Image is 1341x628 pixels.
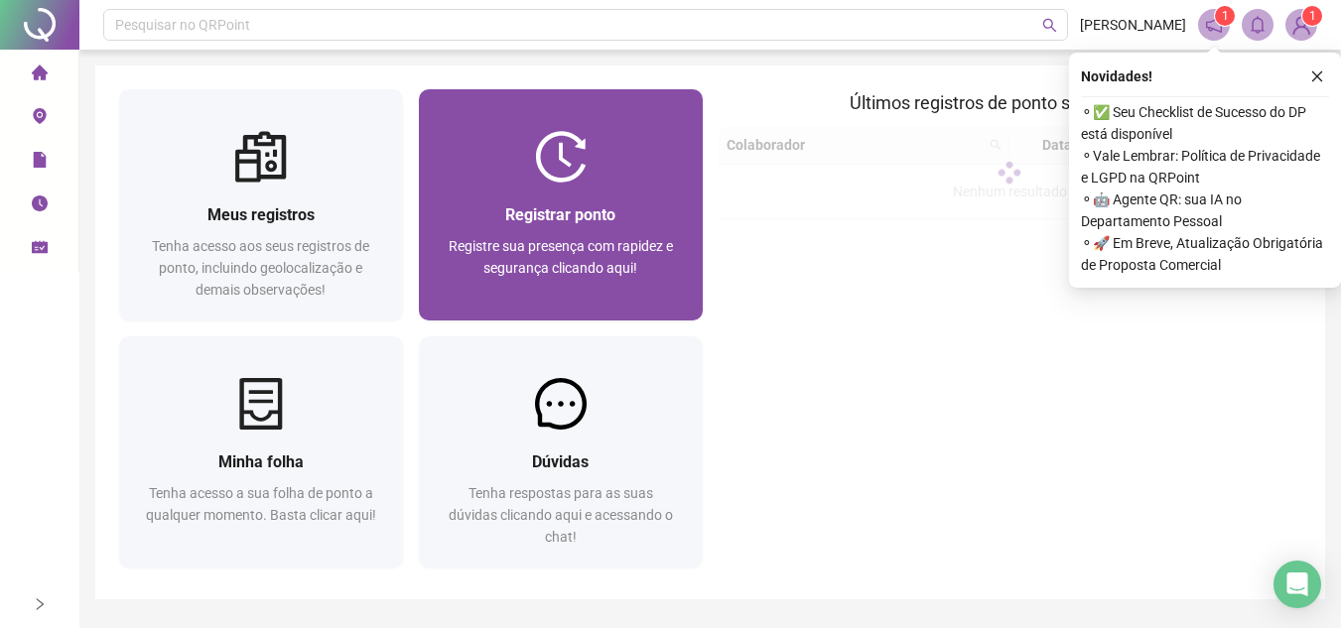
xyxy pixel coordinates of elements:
span: ⚬ Vale Lembrar: Política de Privacidade e LGPD na QRPoint [1081,145,1329,188]
a: Minha folhaTenha acesso a sua folha de ponto a qualquer momento. Basta clicar aqui! [119,336,403,567]
span: Tenha respostas para as suas dúvidas clicando aqui e acessando o chat! [449,485,673,545]
span: environment [32,99,48,139]
span: Minha folha [218,452,304,471]
span: 1 [1309,9,1316,23]
span: clock-circle [32,187,48,226]
span: ⚬ ✅ Seu Checklist de Sucesso do DP está disponível [1081,101,1329,145]
span: close [1310,69,1324,83]
span: [PERSON_NAME] [1080,14,1186,36]
a: Registrar pontoRegistre sua presença com rapidez e segurança clicando aqui! [419,89,703,320]
div: Open Intercom Messenger [1274,561,1321,608]
span: bell [1249,16,1267,34]
span: Dúvidas [532,452,589,471]
span: ⚬ 🤖 Agente QR: sua IA no Departamento Pessoal [1081,188,1329,232]
span: 1 [1222,9,1229,23]
span: Últimos registros de ponto sincronizados [850,92,1170,113]
span: schedule [32,230,48,270]
span: ⚬ 🚀 Em Breve, Atualização Obrigatória de Proposta Comercial [1081,232,1329,276]
img: 87900 [1286,10,1316,40]
a: Meus registrosTenha acesso aos seus registros de ponto, incluindo geolocalização e demais observa... [119,89,403,320]
span: search [1042,18,1057,33]
span: Registre sua presença com rapidez e segurança clicando aqui! [449,238,673,276]
span: home [32,56,48,95]
sup: 1 [1215,6,1235,26]
sup: Atualize o seu contato no menu Meus Dados [1302,6,1322,26]
a: DúvidasTenha respostas para as suas dúvidas clicando aqui e acessando o chat! [419,336,703,567]
span: Novidades ! [1081,65,1152,87]
span: Meus registros [207,205,315,224]
span: file [32,143,48,183]
span: Tenha acesso a sua folha de ponto a qualquer momento. Basta clicar aqui! [146,485,376,523]
span: right [33,597,47,611]
span: Tenha acesso aos seus registros de ponto, incluindo geolocalização e demais observações! [152,238,369,298]
span: notification [1205,16,1223,34]
span: Registrar ponto [505,205,615,224]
